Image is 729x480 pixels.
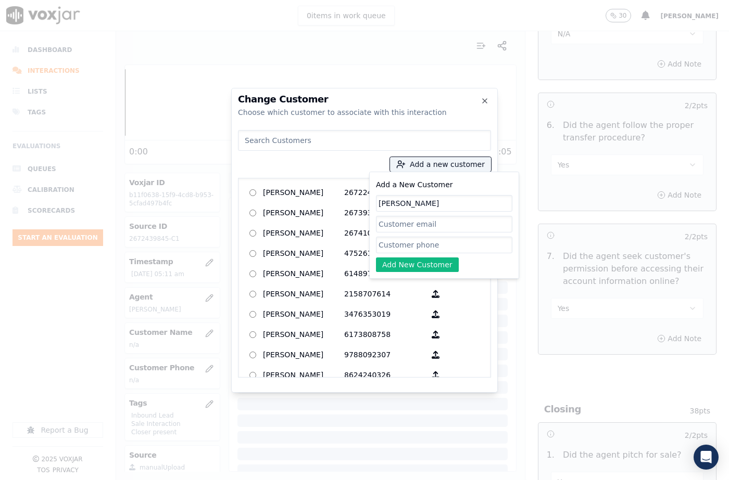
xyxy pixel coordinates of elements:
[344,286,425,302] p: 2158707614
[263,185,344,201] p: [PERSON_NAME]
[249,352,256,358] input: [PERSON_NAME] 9788092307
[344,225,425,241] p: 2674106790
[376,257,459,272] button: Add New Customer
[425,286,446,302] button: [PERSON_NAME] 2158707614
[238,95,491,104] h2: Change Customer
[344,306,425,322] p: 3476353019
[263,367,344,383] p: [PERSON_NAME]
[694,445,719,470] div: Open Intercom Messenger
[249,311,256,318] input: [PERSON_NAME] 3476353019
[376,237,512,253] input: Customer phone
[344,205,425,221] p: 2673930377
[263,205,344,221] p: [PERSON_NAME]
[238,107,491,118] div: Choose which customer to associate with this interaction
[249,210,256,216] input: [PERSON_NAME] 2673930377
[249,250,256,257] input: [PERSON_NAME] 4752610421
[390,157,491,172] button: Add a new customer
[344,245,425,262] p: 4752610421
[344,347,425,363] p: 9788092307
[425,327,446,343] button: [PERSON_NAME] 6173808758
[376,216,512,232] input: Customer email
[263,266,344,282] p: [PERSON_NAME]
[249,372,256,379] input: [PERSON_NAME] 8624240326
[249,331,256,338] input: [PERSON_NAME] 6173808758
[376,195,512,212] input: Customer name
[249,291,256,297] input: [PERSON_NAME] 2158707614
[263,245,344,262] p: [PERSON_NAME]
[344,327,425,343] p: 6173808758
[249,230,256,237] input: [PERSON_NAME] 2674106790
[344,266,425,282] p: 6148972013
[263,225,344,241] p: [PERSON_NAME]
[249,189,256,196] input: [PERSON_NAME] 2672240075
[425,367,446,383] button: [PERSON_NAME] 8624240326
[238,130,491,151] input: Search Customers
[344,185,425,201] p: 2672240075
[425,347,446,363] button: [PERSON_NAME] 9788092307
[344,367,425,383] p: 8624240326
[425,306,446,322] button: [PERSON_NAME] 3476353019
[376,180,453,189] label: Add a New Customer
[249,270,256,277] input: [PERSON_NAME] 6148972013
[263,327,344,343] p: [PERSON_NAME]
[263,286,344,302] p: [PERSON_NAME]
[263,347,344,363] p: [PERSON_NAME]
[263,306,344,322] p: [PERSON_NAME]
